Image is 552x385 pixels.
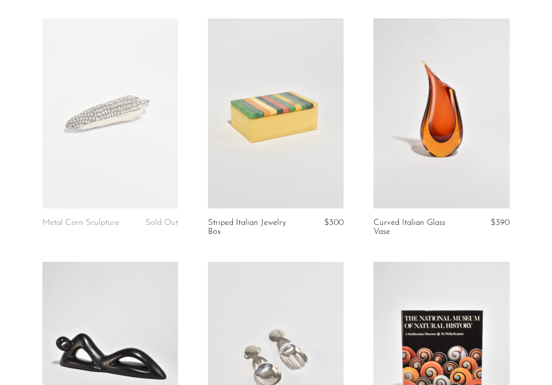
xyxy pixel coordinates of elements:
[373,218,462,237] a: Curved Italian Glass Vase
[42,218,119,227] a: Metal Corn Sculpture
[146,218,178,227] span: Sold Out
[324,218,344,227] span: $300
[491,218,510,227] span: $390
[208,218,297,237] a: Striped Italian Jewelry Box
